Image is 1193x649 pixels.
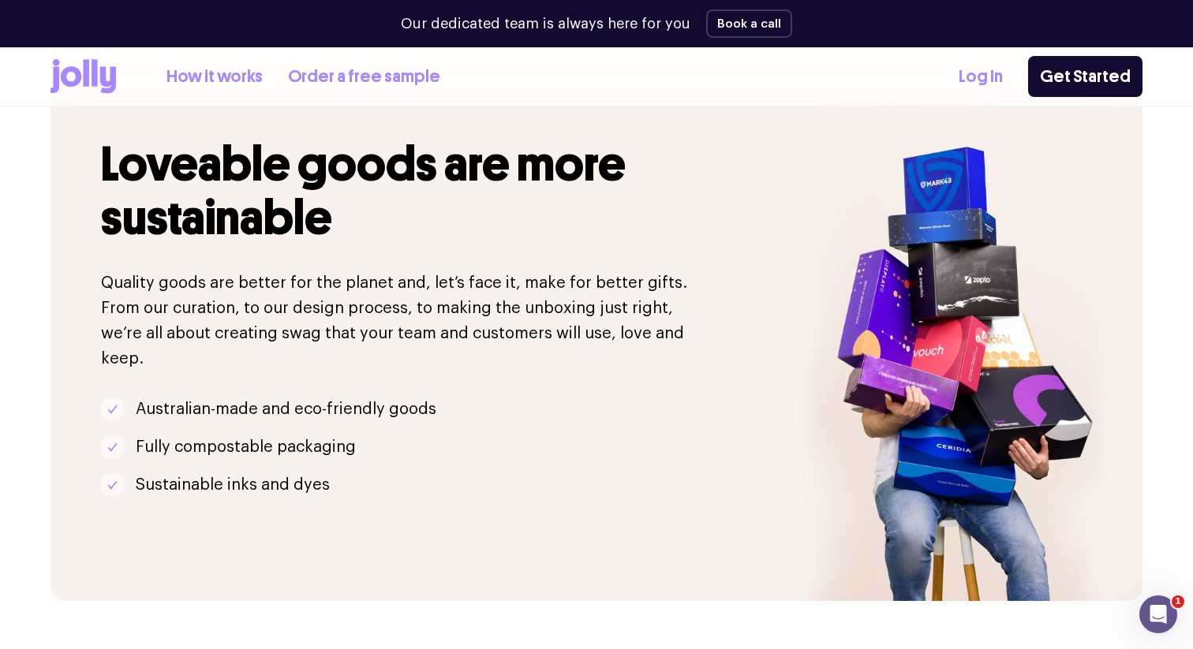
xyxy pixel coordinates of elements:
[401,13,690,35] p: Our dedicated team is always here for you
[706,9,792,38] button: Book a call
[959,64,1003,90] a: Log In
[1139,595,1177,633] iframe: Intercom live chat
[1028,56,1143,97] a: Get Started
[136,472,330,498] p: Sustainable inks and dyes
[136,435,356,460] p: Fully compostable packaging
[166,64,263,90] a: How it works
[136,397,436,422] p: Australian-made and eco-friendly goods
[101,270,713,371] p: Quality goods are better for the planet and, let’s face it, make for better gifts. From our curat...
[288,64,440,90] a: Order a free sample
[1172,595,1184,608] span: 1
[101,138,713,245] h2: Loveable goods are more sustainable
